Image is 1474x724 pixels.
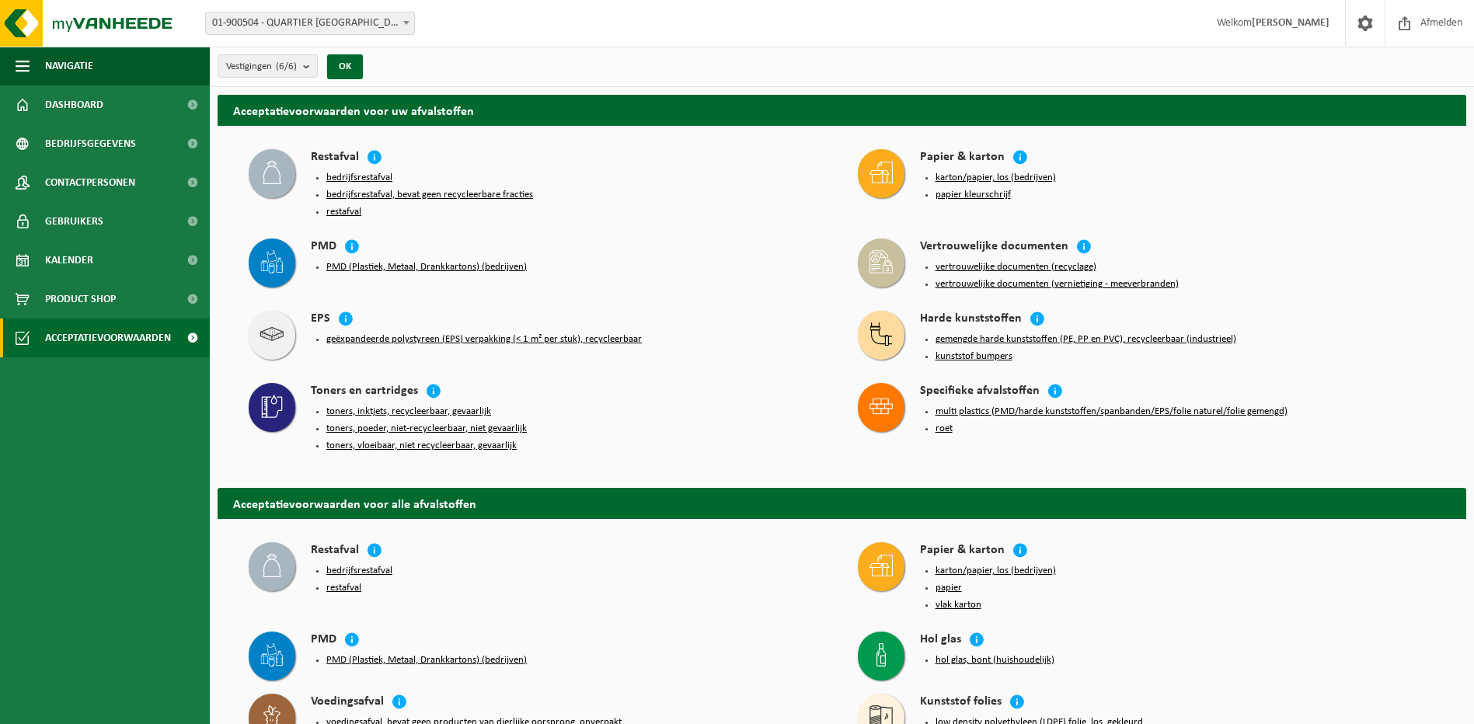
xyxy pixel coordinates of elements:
[936,654,1054,667] button: hol glas, bont (huishoudelijk)
[920,632,961,649] h4: Hol glas
[920,311,1022,329] h4: Harde kunststoffen
[311,149,359,167] h4: Restafval
[205,12,415,35] span: 01-900504 - QUARTIER NV - HEULE
[206,12,414,34] span: 01-900504 - QUARTIER NV - HEULE
[326,440,517,452] button: toners, vloeibaar, niet recycleerbaar, gevaarlijk
[45,163,135,202] span: Contactpersonen
[936,333,1236,346] button: gemengde harde kunststoffen (PE, PP en PVC), recycleerbaar (industrieel)
[326,423,527,435] button: toners, poeder, niet-recycleerbaar, niet gevaarlijk
[311,632,336,649] h4: PMD
[326,189,533,201] button: bedrijfsrestafval, bevat geen recycleerbare fracties
[936,261,1096,273] button: vertrouwelijke documenten (recyclage)
[936,582,962,594] button: papier
[218,488,1466,518] h2: Acceptatievoorwaarden voor alle afvalstoffen
[920,238,1068,256] h4: Vertrouwelijke documenten
[326,582,361,594] button: restafval
[936,278,1179,291] button: vertrouwelijke documenten (vernietiging - meeverbranden)
[45,124,136,163] span: Bedrijfsgegevens
[920,542,1005,560] h4: Papier & karton
[45,318,171,357] span: Acceptatievoorwaarden
[936,172,1056,184] button: karton/papier, los (bedrijven)
[936,189,1011,201] button: papier kleurschrijf
[326,261,527,273] button: PMD (Plastiek, Metaal, Drankkartons) (bedrijven)
[218,54,318,78] button: Vestigingen(6/6)
[326,333,642,346] button: geëxpandeerde polystyreen (EPS) verpakking (< 1 m² per stuk), recycleerbaar
[311,238,336,256] h4: PMD
[311,383,418,401] h4: Toners en cartridges
[920,149,1005,167] h4: Papier & karton
[226,55,297,78] span: Vestigingen
[936,423,953,435] button: roet
[311,311,330,329] h4: EPS
[936,406,1288,418] button: multi plastics (PMD/harde kunststoffen/spanbanden/EPS/folie naturel/folie gemengd)
[920,383,1040,401] h4: Specifieke afvalstoffen
[936,350,1012,363] button: kunststof bumpers
[326,206,361,218] button: restafval
[311,542,359,560] h4: Restafval
[218,95,1466,125] h2: Acceptatievoorwaarden voor uw afvalstoffen
[45,280,116,318] span: Product Shop
[326,654,527,667] button: PMD (Plastiek, Metaal, Drankkartons) (bedrijven)
[327,54,363,79] button: OK
[936,599,981,611] button: vlak karton
[45,241,93,280] span: Kalender
[45,202,103,241] span: Gebruikers
[1252,17,1329,29] strong: [PERSON_NAME]
[920,694,1002,712] h4: Kunststof folies
[45,47,93,85] span: Navigatie
[326,565,392,577] button: bedrijfsrestafval
[45,85,103,124] span: Dashboard
[8,690,260,724] iframe: chat widget
[311,694,384,712] h4: Voedingsafval
[326,406,491,418] button: toners, inktjets, recycleerbaar, gevaarlijk
[326,172,392,184] button: bedrijfsrestafval
[936,565,1056,577] button: karton/papier, los (bedrijven)
[276,61,297,71] count: (6/6)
